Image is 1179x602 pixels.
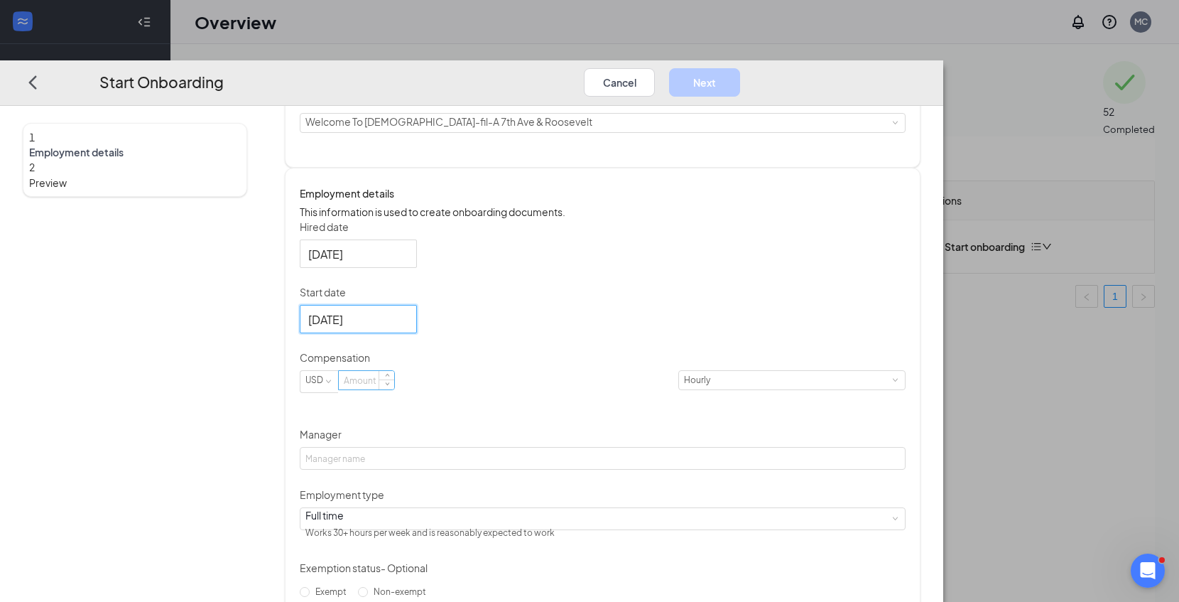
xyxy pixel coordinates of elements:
span: 1 [29,131,35,144]
p: Start date [300,285,906,299]
span: - Optional [381,561,428,574]
p: Compensation [300,350,906,365]
h4: Employment details [300,186,906,201]
h3: Start Onboarding [99,70,224,94]
span: Non-exempt [368,586,432,596]
p: Hired date [300,220,906,234]
input: Aug 29, 2025 [308,310,406,328]
input: Amount [339,371,394,389]
span: Increase Value [379,371,394,380]
div: Hourly [684,371,720,389]
div: [object Object] [305,114,602,132]
p: Employment type [300,487,906,501]
div: Full time [305,507,555,522]
div: USD [305,371,333,389]
div: Works 30+ hours per week and is reasonably expected to work [305,522,555,543]
span: Preview [29,175,241,190]
button: Cancel [584,68,655,96]
div: [object Object] [305,507,565,543]
span: Welcome To [DEMOGRAPHIC_DATA]-fil-A 7th Ave & Roosevelt [305,115,592,128]
span: 2 [29,161,35,173]
span: Exempt [310,586,352,596]
span: Employment details [29,145,241,159]
input: Manager name [300,447,906,470]
button: Next [669,68,740,96]
p: Exemption status [300,560,906,574]
iframe: Intercom live chat [1131,554,1165,588]
p: Manager [300,427,906,441]
p: This information is used to create onboarding documents. [300,204,906,220]
span: Decrease Value [379,380,394,389]
input: Aug 26, 2025 [308,244,406,262]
